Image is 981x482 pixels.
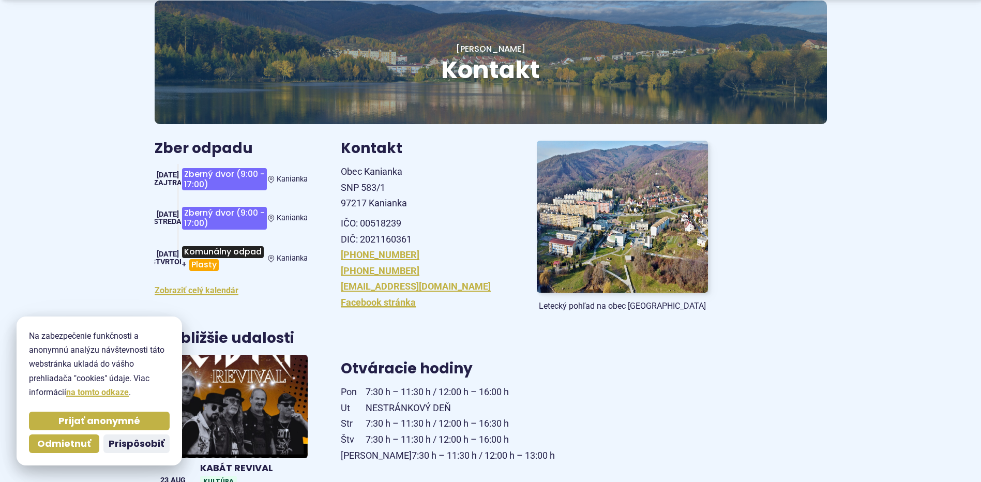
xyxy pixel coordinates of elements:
[182,246,264,258] span: Komunálny odpad
[341,400,366,416] span: Ut
[155,141,308,157] h3: Zber odpadu
[58,415,140,427] span: Prijať anonymné
[155,242,308,275] a: Komunálny odpad+Plasty Kanianka [DATE] štvrtok
[157,210,179,219] span: [DATE]
[151,258,184,266] span: štvrtok
[157,250,179,259] span: [DATE]
[200,462,304,474] h4: KABÁT REVIVAL
[341,141,512,157] h3: Kontakt
[182,207,267,229] span: Zberný dvor (9:00 - 17:00)
[341,249,419,260] a: [PHONE_NUMBER]
[456,43,525,55] a: [PERSON_NAME]
[341,416,366,432] span: Str
[341,216,512,247] p: IČO: 00518239 DIČ: 2021160361
[341,166,407,208] span: Obec Kanianka SNP 583/1 97217 Kanianka
[189,259,219,271] span: Plasty
[29,329,170,399] p: Na zabezpečenie funkčnosti a anonymnú analýzu návštevnosti táto webstránka ukladá do vášho prehli...
[29,412,170,430] button: Prijať anonymné
[103,434,170,453] button: Prispôsobiť
[181,242,268,275] h3: +
[154,217,182,226] span: streda
[441,53,540,86] span: Kontakt
[277,214,308,222] span: Kanianka
[66,387,129,397] a: na tomto odkaze
[157,171,179,179] span: [DATE]
[277,175,308,184] span: Kanianka
[341,432,366,448] span: Štv
[341,384,708,463] p: 7:30 h – 11:30 h / 12:00 h – 16:00 h NESTRÁNKOVÝ DEŇ 7:30 h – 11:30 h / 12:00 h – 16:30 h 7:30 h ...
[155,164,308,194] a: Zberný dvor (9:00 - 17:00) Kanianka [DATE] Zajtra
[341,448,412,464] span: [PERSON_NAME]
[155,285,238,295] a: Zobraziť celý kalendár
[277,254,308,263] span: Kanianka
[155,203,308,233] a: Zberný dvor (9:00 - 17:00) Kanianka [DATE] streda
[155,330,294,347] h3: Najbližšie udalosti
[341,281,491,292] a: [EMAIL_ADDRESS][DOMAIN_NAME]
[37,438,91,450] span: Odmietnuť
[537,301,708,311] figcaption: Letecký pohľad na obec [GEOGRAPHIC_DATA]
[29,434,99,453] button: Odmietnuť
[154,178,182,187] span: Zajtra
[109,438,164,450] span: Prispôsobiť
[182,168,267,190] span: Zberný dvor (9:00 - 17:00)
[341,361,708,377] h3: Otváracie hodiny
[341,265,419,276] a: [PHONE_NUMBER]
[341,297,416,308] a: Facebook stránka
[341,384,366,400] span: Pon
